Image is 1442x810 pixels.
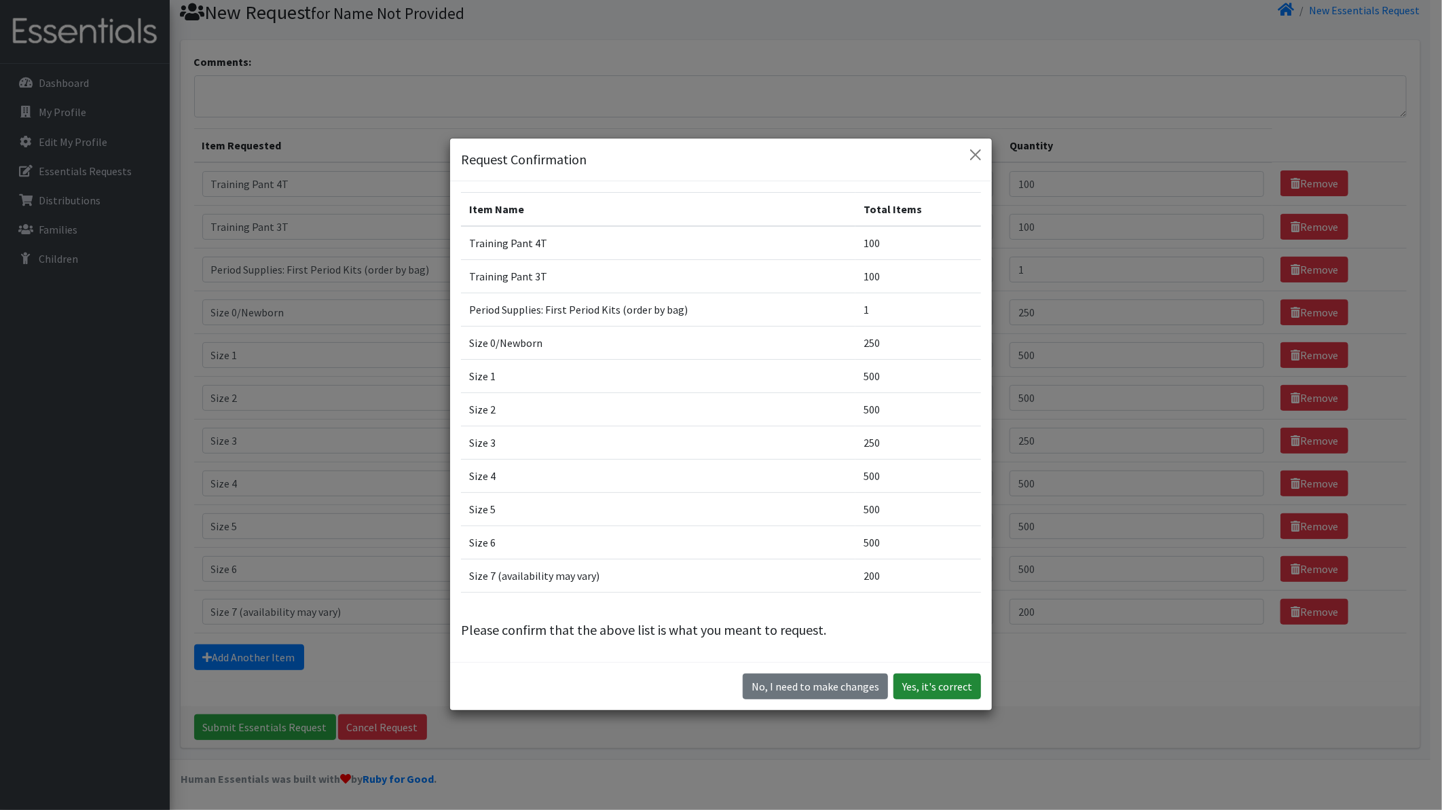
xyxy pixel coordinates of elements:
[461,426,855,459] td: Size 3
[461,326,855,359] td: Size 0/Newborn
[743,674,888,699] button: No I need to make changes
[461,620,981,640] p: Please confirm that the above list is what you meant to request.
[855,559,981,592] td: 200
[461,259,855,293] td: Training Pant 3T
[461,392,855,426] td: Size 2
[461,149,587,170] h5: Request Confirmation
[855,326,981,359] td: 250
[461,526,855,559] td: Size 6
[855,293,981,326] td: 1
[855,192,981,226] th: Total Items
[855,492,981,526] td: 500
[461,293,855,326] td: Period Supplies: First Period Kits (order by bag)
[965,144,986,166] button: Close
[893,674,981,699] button: Yes, it's correct
[461,226,855,260] td: Training Pant 4T
[461,559,855,592] td: Size 7 (availability may vary)
[461,492,855,526] td: Size 5
[461,359,855,392] td: Size 1
[461,192,855,226] th: Item Name
[855,359,981,392] td: 500
[855,459,981,492] td: 500
[461,459,855,492] td: Size 4
[855,392,981,426] td: 500
[855,226,981,260] td: 100
[855,526,981,559] td: 500
[855,259,981,293] td: 100
[855,426,981,459] td: 250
